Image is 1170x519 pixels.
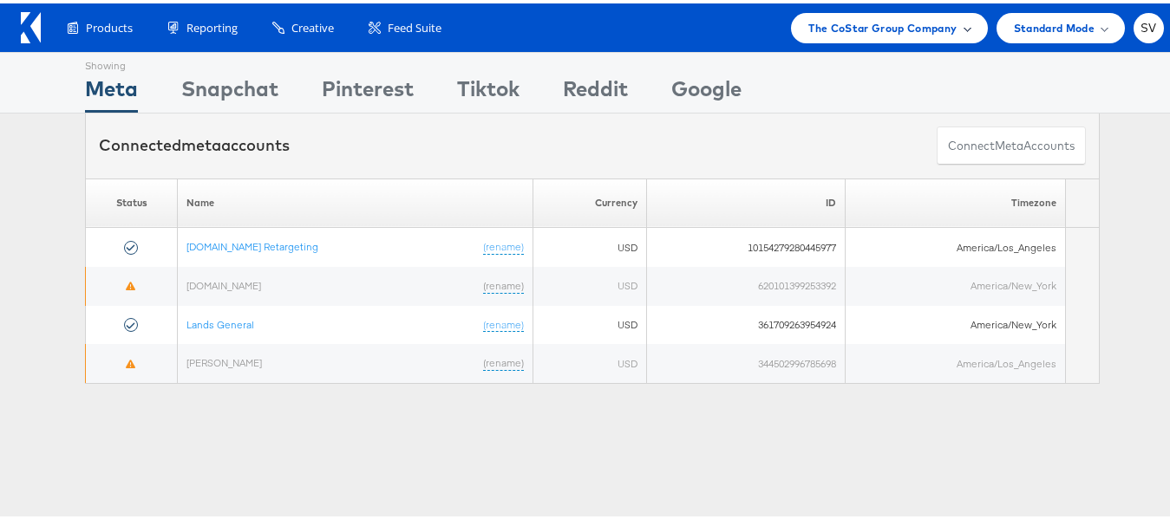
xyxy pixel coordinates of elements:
td: USD [533,263,647,302]
td: America/New_York [846,302,1066,341]
td: USD [533,341,647,380]
a: [DOMAIN_NAME] Retargeting [186,237,318,250]
div: Tiktok [457,70,520,109]
td: USD [533,224,647,263]
th: ID [646,175,845,224]
div: Meta [85,70,138,109]
a: [DOMAIN_NAME] [186,276,261,289]
td: 10154279280445977 [646,224,845,263]
th: Status [86,175,178,224]
td: USD [533,302,647,341]
div: Connected accounts [99,131,290,153]
a: (rename) [483,237,524,251]
td: America/New_York [846,263,1066,302]
td: America/Los_Angeles [846,224,1066,263]
span: Feed Suite [388,16,441,33]
span: Products [86,16,133,33]
span: Reporting [186,16,238,33]
span: SV [1141,19,1157,30]
td: 620101399253392 [646,263,845,302]
div: Snapchat [181,70,278,109]
div: Google [671,70,742,109]
span: meta [181,132,221,152]
td: 361709263954924 [646,302,845,341]
a: [PERSON_NAME] [186,353,262,366]
td: America/Los_Angeles [846,341,1066,380]
th: Timezone [846,175,1066,224]
span: The CoStar Group Company [808,16,957,34]
th: Name [178,175,533,224]
a: (rename) [483,353,524,367]
div: Reddit [563,70,628,109]
a: Lands General [186,315,254,328]
span: meta [995,134,1023,151]
div: Pinterest [322,70,414,109]
th: Currency [533,175,647,224]
a: (rename) [483,315,524,329]
td: 344502996785698 [646,341,845,380]
span: Standard Mode [1014,16,1095,34]
span: Creative [291,16,334,33]
button: ConnectmetaAccounts [937,123,1086,162]
div: Showing [85,49,138,70]
a: (rename) [483,276,524,290]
